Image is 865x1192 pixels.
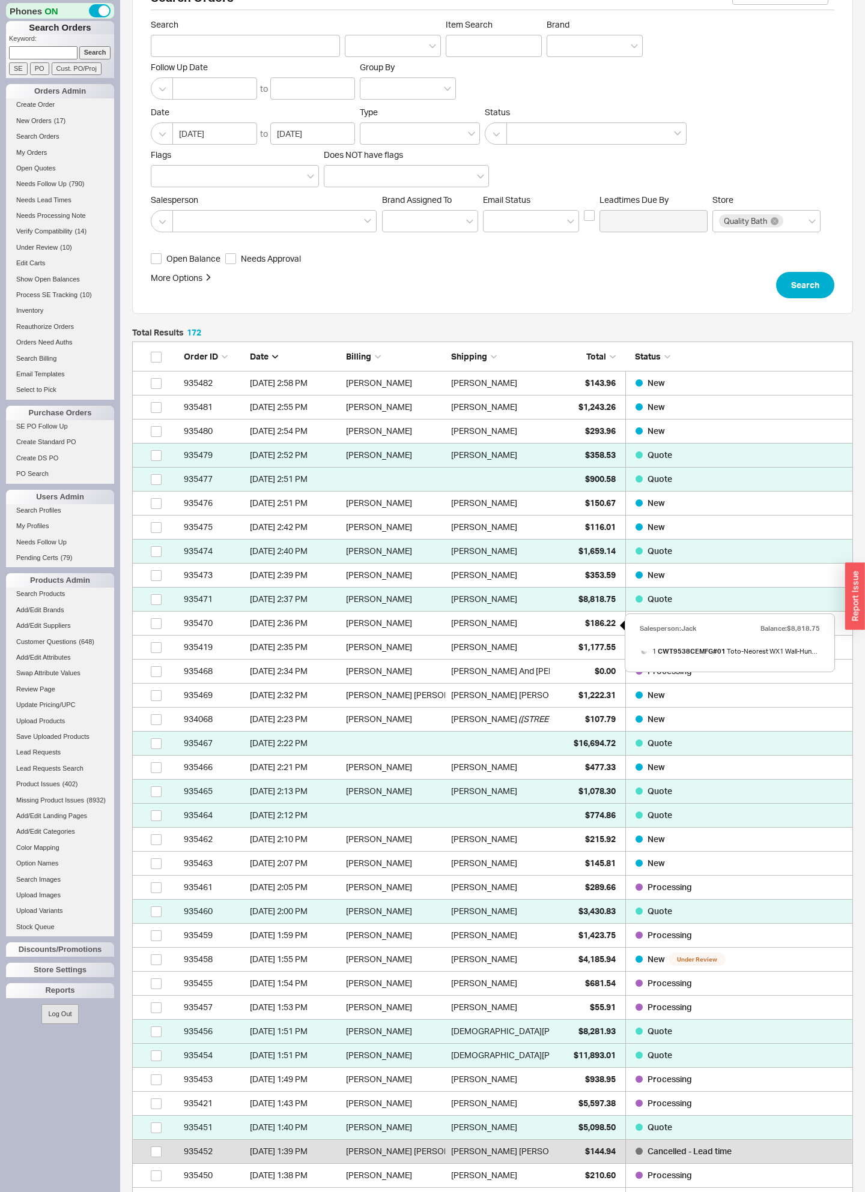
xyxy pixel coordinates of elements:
[184,635,244,659] div: 935419
[6,683,114,696] a: Review Page
[184,659,244,683] div: 935468
[451,755,517,779] div: [PERSON_NAME]
[451,351,550,363] div: Shipping
[6,241,114,254] a: Under Review(10)
[585,474,616,484] span: $900.58
[648,738,672,748] span: Quote
[346,419,445,443] div: [PERSON_NAME]
[466,219,473,224] svg: open menu
[250,351,269,361] span: Date
[451,419,517,443] div: [PERSON_NAME]
[6,810,114,822] a: Add/Edit Landing Pages
[451,947,517,971] div: [PERSON_NAME]
[6,468,114,480] a: PO Search
[132,708,853,732] a: 934068[DATE] 2:23 PM[PERSON_NAME][PERSON_NAME]([STREET_ADDRESS])$107.79New
[6,115,114,127] a: New Orders(17)
[6,130,114,143] a: Search Orders
[184,971,244,995] div: 935455
[60,244,72,251] span: ( 10 )
[6,552,114,564] a: Pending Certs(79)
[16,554,58,561] span: Pending Certs
[132,636,853,660] a: 935419[DATE] 2:35 PM[PERSON_NAME][PERSON_NAME]$1,177.55New Shipping to CMRANeeds Processing Note
[578,546,616,556] span: $1,659.14
[6,619,114,632] a: Add/Edit Suppliers
[6,384,114,396] a: Select to Pick
[250,443,340,467] div: 8/21/25 2:52 PM
[250,563,340,587] div: 8/21/25 2:39 PM
[330,169,339,183] input: Does NOT have flags
[132,372,853,396] a: 935482[DATE] 2:58 PM[PERSON_NAME][PERSON_NAME]$143.96New
[16,227,73,235] span: Verify Compatibility
[346,923,445,947] div: [PERSON_NAME]
[346,899,445,923] div: [PERSON_NAME]
[250,755,340,779] div: 8/21/25 2:21 PM
[578,954,616,964] span: $4,185.94
[346,371,445,395] div: [PERSON_NAME]
[578,594,616,604] span: $8,818.75
[578,402,616,412] span: $1,243.26
[184,755,244,779] div: 935466
[250,851,340,875] div: 8/21/25 2:07 PM
[250,515,340,539] div: 8/21/25 2:42 PM
[184,995,244,1019] div: 935457
[346,443,445,467] div: [PERSON_NAME]
[132,828,853,852] a: 935462[DATE] 2:10 PM[PERSON_NAME][PERSON_NAME]$215.92New
[184,683,244,707] div: 935469
[585,834,616,844] span: $215.92
[6,321,114,333] a: Reauthorize Orders
[184,515,244,539] div: 935475
[585,762,616,772] span: $477.33
[451,899,517,923] div: [PERSON_NAME]
[69,180,85,187] span: ( 790 )
[346,587,445,611] div: [PERSON_NAME]
[451,995,517,1019] div: [PERSON_NAME]
[578,642,616,652] span: $1,177.55
[648,714,665,724] span: New
[724,217,767,225] span: Quality Bath
[132,924,853,948] a: 935459[DATE] 1:59 PM[PERSON_NAME][PERSON_NAME]$1,423.75Processing
[451,491,517,515] div: [PERSON_NAME]
[250,707,340,731] div: 8/21/25 2:23 PM
[6,746,114,759] a: Lead Requests
[585,618,616,628] span: $186.22
[648,762,665,772] span: New
[250,587,340,611] div: 8/21/25 2:37 PM
[6,436,114,448] a: Create Standard PO
[132,756,853,780] a: 935466[DATE] 2:21 PM[PERSON_NAME][PERSON_NAME]$477.33New
[346,995,445,1019] div: [PERSON_NAME]
[346,707,445,731] div: [PERSON_NAME]
[6,225,114,238] a: Verify Compatibility(14)
[578,690,616,700] span: $1,222.31
[585,426,616,436] span: $293.96
[585,882,616,892] span: $289.66
[590,1002,616,1012] span: $55.91
[184,467,244,491] div: 935477
[578,930,616,940] span: $1,423.75
[132,1020,853,1044] a: 935456[DATE] 1:51 PM[PERSON_NAME][DEMOGRAPHIC_DATA][PERSON_NAME]$8,281.93Quote
[648,474,672,484] span: Quote
[79,46,111,59] input: Search
[451,351,487,361] span: Shipping
[184,587,244,611] div: 935471
[6,841,114,854] a: Color Mapping
[184,803,244,827] div: 935464
[132,516,853,540] a: 935475[DATE] 2:42 PM[PERSON_NAME][PERSON_NAME]$116.01New
[250,827,340,851] div: 8/21/25 2:10 PM
[6,98,114,111] a: Create Order
[553,39,562,53] input: Brand
[640,648,649,657] img: Neorest_zj71jl
[6,304,114,317] a: Inventory
[6,889,114,902] a: Upload Images
[451,395,517,419] div: [PERSON_NAME]
[585,378,616,388] span: $143.96
[132,780,853,804] a: 935465[DATE] 2:13 PM[PERSON_NAME][PERSON_NAME]$1,078.30Quote
[250,419,340,443] div: 8/21/25 2:54 PM
[451,659,618,683] div: [PERSON_NAME] And [PERSON_NAME] Gut
[132,396,853,420] a: 935481[DATE] 2:55 PM[PERSON_NAME][PERSON_NAME]$1,243.26New
[585,978,616,988] span: $681.54
[648,426,665,436] span: New
[132,492,853,516] a: 935476[DATE] 2:51 PM[PERSON_NAME][PERSON_NAME]$150.67New
[346,659,445,683] div: [PERSON_NAME]
[518,707,601,731] span: ( [STREET_ADDRESS] )
[184,731,244,755] div: 935467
